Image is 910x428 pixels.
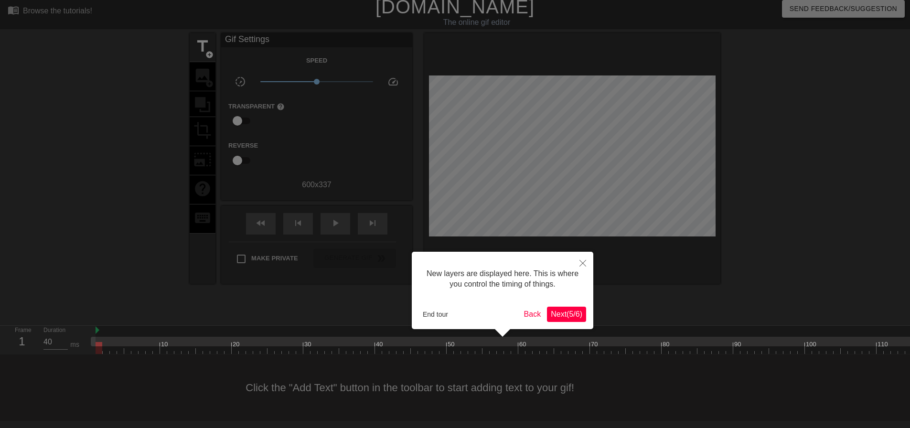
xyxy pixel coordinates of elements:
button: Back [520,307,545,322]
button: Next [547,307,586,322]
div: New layers are displayed here. This is where you control the timing of things. [419,259,586,300]
span: Next ( 5 / 6 ) [551,310,582,318]
button: End tour [419,307,452,321]
button: Close [572,252,593,274]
